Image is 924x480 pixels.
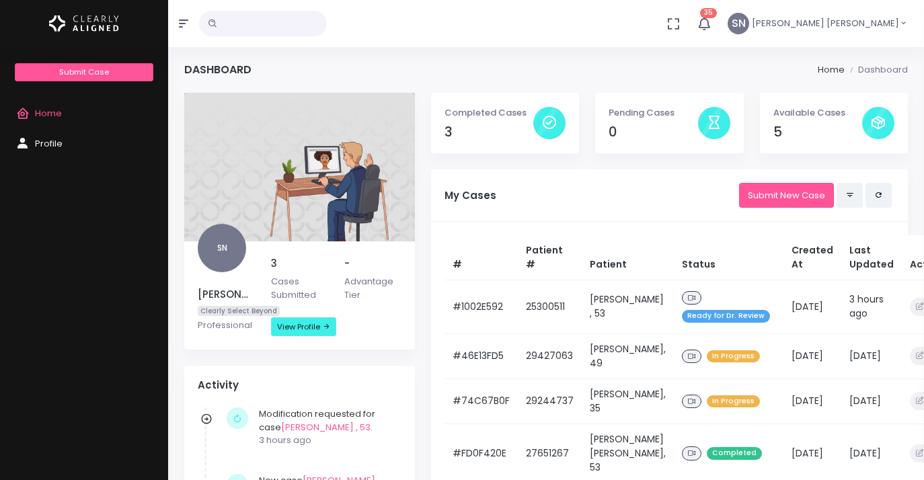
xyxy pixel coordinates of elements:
[707,447,762,460] span: Completed
[344,257,401,270] h5: -
[845,63,908,77] li: Dashboard
[518,235,582,280] th: Patient #
[198,306,280,316] span: Clearly Select Beyond
[271,317,336,336] a: View Profile
[818,63,845,77] li: Home
[841,235,902,280] th: Last Updated
[445,190,739,202] h5: My Cases
[609,106,697,120] p: Pending Cases
[518,333,582,378] td: 29427063
[841,333,902,378] td: [DATE]
[259,434,395,447] p: 3 hours ago
[198,379,401,391] h4: Activity
[259,407,395,447] div: Modification requested for case .
[49,9,119,38] img: Logo Horizontal
[700,8,717,18] span: 35
[752,17,899,30] span: [PERSON_NAME] [PERSON_NAME]
[35,137,63,150] span: Profile
[184,63,252,76] h4: Dashboard
[281,421,371,434] a: [PERSON_NAME] , 53
[841,378,902,424] td: [DATE]
[582,378,674,424] td: [PERSON_NAME], 35
[445,333,518,378] td: #46E13FD5
[783,235,841,280] th: Created At
[773,124,862,140] h4: 5
[518,280,582,333] td: 25300511
[707,350,760,363] span: In Progress
[783,280,841,333] td: [DATE]
[198,319,255,332] p: Professional
[682,310,770,323] span: Ready for Dr. Review
[783,333,841,378] td: [DATE]
[582,235,674,280] th: Patient
[582,333,674,378] td: [PERSON_NAME], 49
[35,107,62,120] span: Home
[728,13,749,34] span: SN
[445,124,533,140] h4: 3
[609,124,697,140] h4: 0
[445,378,518,424] td: #74C67B0F
[15,63,153,81] a: Submit Case
[59,67,109,77] span: Submit Case
[773,106,862,120] p: Available Cases
[582,280,674,333] td: [PERSON_NAME] , 53
[707,395,760,408] span: In Progress
[445,235,518,280] th: #
[198,288,255,301] h5: [PERSON_NAME] [PERSON_NAME]
[198,224,246,272] span: SN
[841,280,902,333] td: 3 hours ago
[518,378,582,424] td: 29244737
[271,275,328,301] p: Cases Submitted
[674,235,783,280] th: Status
[271,257,328,270] h5: 3
[783,378,841,424] td: [DATE]
[445,106,533,120] p: Completed Cases
[739,183,834,208] a: Submit New Case
[445,280,518,333] td: #1002E592
[344,275,401,301] p: Advantage Tier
